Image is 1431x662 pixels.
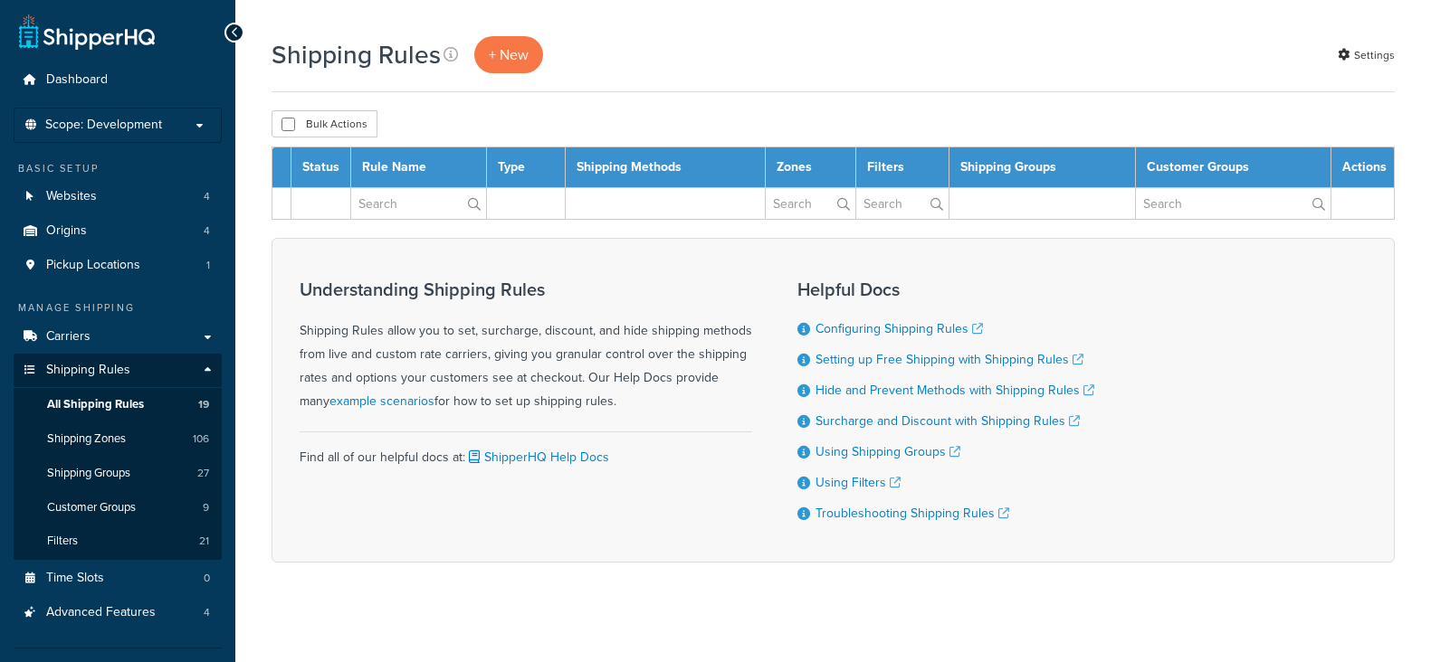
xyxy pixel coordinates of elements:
[14,525,222,558] li: Filters
[856,188,949,219] input: Search
[1135,147,1331,188] th: Customer Groups
[204,605,210,620] span: 4
[329,392,434,411] a: example scenarios
[14,388,222,421] li: All Shipping Rules
[272,110,377,137] button: Bulk Actions
[47,397,144,412] span: All Shipping Rules
[816,350,1083,369] a: Setting up Free Shipping with Shipping Rules
[14,422,222,456] a: Shipping Zones 106
[46,72,108,88] span: Dashboard
[46,605,156,620] span: Advanced Features
[14,249,222,282] a: Pickup Locations 1
[816,411,1080,430] a: Surcharge and Discount with Shipping Rules
[1331,147,1395,188] th: Actions
[14,422,222,456] li: Shipping Zones
[816,504,1009,523] a: Troubleshooting Shipping Rules
[14,161,222,176] div: Basic Setup
[19,14,155,50] a: ShipperHQ Home
[14,180,222,213] li: Websites
[1338,43,1395,68] a: Settings
[47,534,78,549] span: Filters
[14,525,222,558] a: Filters 21
[797,279,1094,299] h3: Helpful Docs
[300,279,752,413] div: Shipping Rules allow you to set, surcharge, discount, and hide shipping methods from live and cus...
[816,442,960,461] a: Using Shipping Groups
[47,466,130,481] span: Shipping Groups
[14,562,222,595] a: Time Slots 0
[300,431,752,469] div: Find all of our helpful docs at:
[949,147,1135,188] th: Shipping Groups
[14,300,222,316] div: Manage Shipping
[489,44,529,65] span: + New
[47,500,136,515] span: Customer Groups
[14,596,222,629] li: Advanced Features
[14,596,222,629] a: Advanced Features 4
[855,147,949,188] th: Filters
[14,354,222,560] li: Shipping Rules
[766,188,855,219] input: Search
[204,223,210,239] span: 4
[14,214,222,248] li: Origins
[197,466,209,481] span: 27
[14,320,222,354] a: Carriers
[206,258,210,273] span: 1
[816,473,901,492] a: Using Filters
[198,397,209,412] span: 19
[474,36,543,73] a: + New
[765,147,855,188] th: Zones
[14,354,222,387] a: Shipping Rules
[14,180,222,213] a: Websites 4
[816,319,983,338] a: Configuring Shipping Rules
[199,534,209,549] span: 21
[14,491,222,525] a: Customer Groups 9
[193,431,209,447] span: 106
[46,189,97,204] span: Websites
[1136,188,1331,219] input: Search
[14,249,222,282] li: Pickup Locations
[46,223,87,239] span: Origins
[291,147,351,188] th: Status
[46,329,91,345] span: Carriers
[46,363,130,378] span: Shipping Rules
[14,388,222,421] a: All Shipping Rules 19
[46,571,104,586] span: Time Slots
[45,118,162,133] span: Scope: Development
[351,147,487,188] th: Rule Name
[14,457,222,490] a: Shipping Groups 27
[46,258,140,273] span: Pickup Locations
[14,63,222,97] a: Dashboard
[487,147,565,188] th: Type
[14,214,222,248] a: Origins 4
[203,500,209,515] span: 9
[272,37,441,72] h1: Shipping Rules
[351,188,486,219] input: Search
[47,431,126,447] span: Shipping Zones
[14,562,222,595] li: Time Slots
[565,147,765,188] th: Shipping Methods
[816,381,1094,400] a: Hide and Prevent Methods with Shipping Rules
[204,189,210,204] span: 4
[14,491,222,525] li: Customer Groups
[204,571,210,586] span: 0
[300,279,752,299] h3: Understanding Shipping Rules
[14,457,222,490] li: Shipping Groups
[465,448,609,467] a: ShipperHQ Help Docs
